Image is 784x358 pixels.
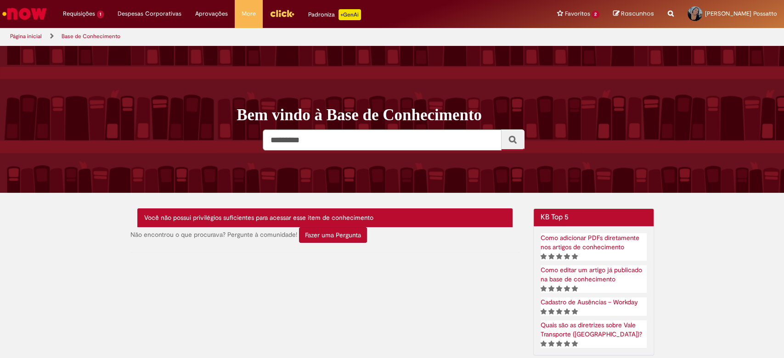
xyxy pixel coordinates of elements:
i: 1 [541,341,547,347]
span: More [242,9,256,18]
i: 3 [556,308,562,315]
i: 1 [541,308,547,315]
img: click_logo_yellow_360x200.png [270,6,294,20]
i: 1 [541,253,547,260]
h2: KB Top 5 [541,213,647,222]
i: 4 [564,341,570,347]
i: 5 [572,285,578,292]
span: Favoritos [564,9,590,18]
span: Rascunhos [621,9,654,18]
span: Requisições [63,9,95,18]
a: Artigo, Cadastro de Ausências – Workday, classificação de 5 estrelas [541,298,638,306]
i: 5 [572,308,578,315]
span: 1 [97,11,104,18]
p: +GenAi [338,9,361,20]
a: Artigo, Quais são as diretrizes sobre Vale Transporte (VT)? , classificação de 5 estrelas [541,321,642,338]
a: Artigo, Como editar um artigo já publicado na base de conhecimento , classificação de 5 estrelas [541,266,642,283]
i: 4 [564,253,570,260]
i: 4 [564,285,570,292]
a: Fazer uma Pergunta [299,230,367,238]
i: 3 [556,341,562,347]
span: Aprovações [195,9,228,18]
i: 1 [541,285,547,292]
i: 4 [564,308,570,315]
button: Fazer uma Pergunta [299,227,367,243]
i: 3 [556,285,562,292]
div: Você não possui privilégios suficientes para acessar esse item de conhecimento [137,208,513,227]
a: Artigo, Como adicionar PDFs diretamente nos artigos de conhecimento , classificação de 5 estrelas [541,234,639,251]
i: 2 [548,341,554,347]
img: ServiceNow [1,5,48,23]
span: Despesas Corporativas [118,9,181,18]
div: Padroniza [308,9,361,20]
ul: Trilhas de página [7,28,516,45]
i: 5 [572,341,578,347]
h1: Bem vindo à Base de Conhecimento [237,106,660,125]
a: Página inicial [10,33,42,40]
span: Não encontrou o que procurava? Pergunte à comunidade! [130,230,297,238]
span: 2 [592,11,599,18]
a: Base de Conhecimento [62,33,120,40]
input: Pesquisar [263,129,502,151]
i: 2 [548,253,554,260]
i: 2 [548,285,554,292]
i: 2 [548,308,554,315]
button: Pesquisar [501,129,525,151]
i: 3 [556,253,562,260]
span: [PERSON_NAME] Possatto [705,10,777,17]
i: 5 [572,253,578,260]
a: Rascunhos [613,10,654,18]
